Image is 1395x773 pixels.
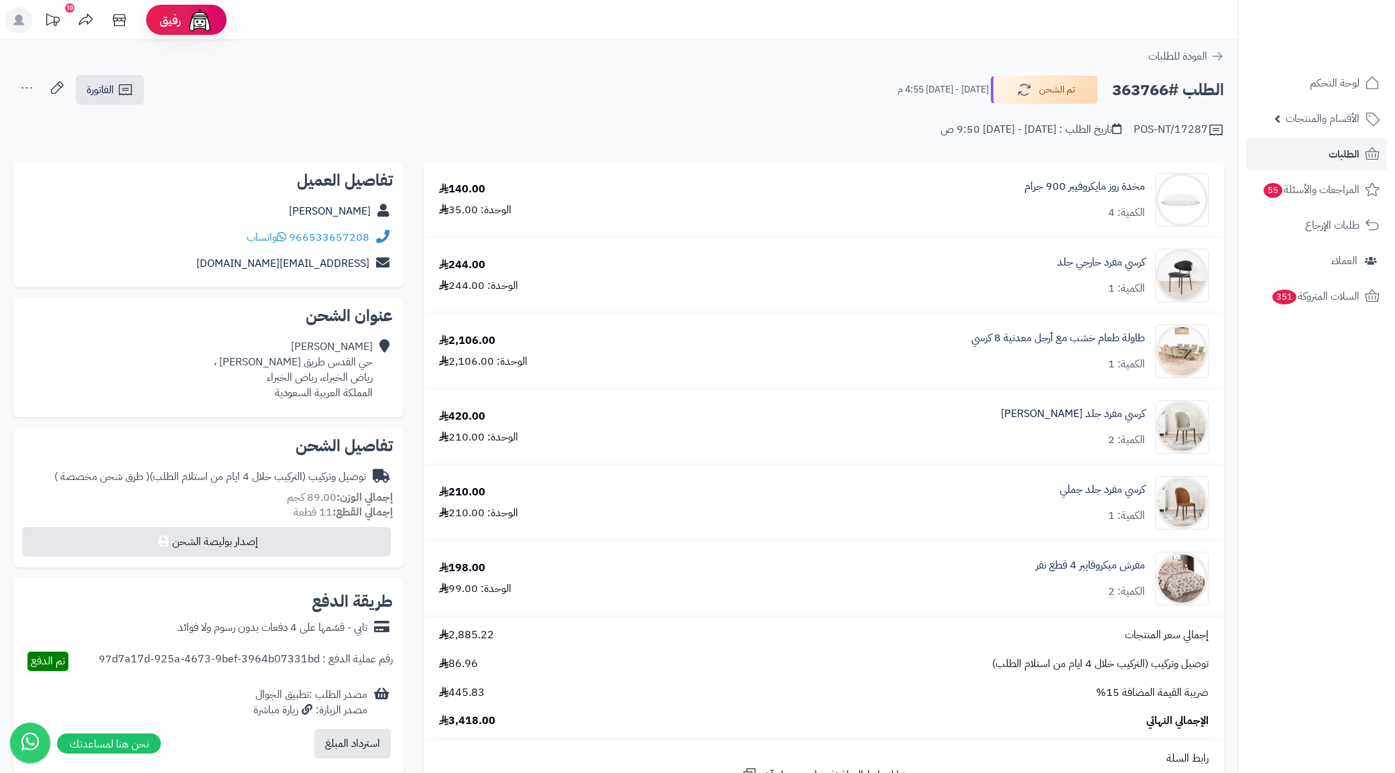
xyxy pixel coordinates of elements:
[439,628,494,643] span: 2,885.22
[439,656,478,672] span: 86.96
[1246,67,1387,99] a: لوحة التحكم
[214,339,373,400] div: [PERSON_NAME] حي القدس طريق [PERSON_NAME] ، رياض الخبراء، رياض الخبراء المملكة العربية السعودية
[1108,508,1145,524] div: الكمية: 1
[314,729,391,758] button: استرداد المبلغ
[160,12,181,28] span: رفيق
[439,713,495,729] span: 3,418.00
[439,182,485,197] div: 140.00
[65,3,74,13] div: 10
[439,485,485,500] div: 210.00
[1271,287,1359,306] span: السلات المتروكة
[332,504,393,520] strong: إجمالي القطع:
[31,653,65,669] span: تم الدفع
[1148,48,1207,64] span: العودة للطلبات
[1262,180,1359,199] span: المراجعات والأسئلة
[1156,400,1208,454] img: 1748952684-1-90x90.jpg
[1310,74,1359,93] span: لوحة التحكم
[1156,173,1208,227] img: 1739779344-220106010219-90x90.jpg
[439,506,518,521] div: الوحدة: 210.00
[1096,685,1209,701] span: ضريبة القيمة المضافة 15%
[439,202,511,218] div: الوحدة: 35.00
[76,75,144,105] a: الفاتورة
[1108,584,1145,599] div: الكمية: 2
[1146,713,1209,729] span: الإجمالي النهائي
[992,656,1209,672] span: توصيل وتركيب (التركيب خلال 4 ايام من استلام الطلب)
[1108,432,1145,448] div: الكمية: 2
[1024,179,1145,194] a: مخدة روز مايكروفيبر 900 جرام
[1156,476,1208,530] img: 1748953892-1-90x90.jpg
[439,409,485,424] div: 420.00
[253,703,367,718] div: مصدر الزيارة: زيارة مباشرة
[1060,482,1145,497] a: كرسي مفرد جلد جملي
[971,331,1145,346] a: طاولة طعام خشب مع أرجل معدنية 8 كرسي
[1246,209,1387,241] a: طلبات الإرجاع
[22,527,391,556] button: إصدار بوليصة الشحن
[178,620,367,636] div: تابي - قسّمها على 4 دفعات بدون رسوم ولا فوائد
[898,83,989,97] small: [DATE] - [DATE] 4:55 م
[1148,48,1224,64] a: العودة للطلبات
[54,469,149,485] span: ( طرق شحن مخصصة )
[1286,109,1359,128] span: الأقسام والمنتجات
[24,172,393,188] h2: تفاصيل العميل
[439,430,518,445] div: الوحدة: 210.00
[439,333,495,349] div: 2,106.00
[1125,628,1209,643] span: إجمالي سعر المنتجات
[439,278,518,294] div: الوحدة: 244.00
[1108,357,1145,372] div: الكمية: 1
[1036,558,1145,573] a: مفرش ميكروفايبر 4 قطع نفر
[196,255,369,272] a: [EMAIL_ADDRESS][DOMAIN_NAME]
[1246,280,1387,312] a: السلات المتروكة351
[289,203,371,219] a: [PERSON_NAME]
[1264,183,1282,198] span: 55
[287,489,393,506] small: 89.00 كجم
[1108,281,1145,296] div: الكمية: 1
[1305,216,1359,235] span: طلبات الإرجاع
[1156,552,1208,605] img: 1752752878-1-90x90.jpg
[1246,138,1387,170] a: الطلبات
[36,7,69,37] a: تحديثات المنصة
[1329,145,1359,164] span: الطلبات
[1246,174,1387,206] a: المراجعات والأسئلة55
[289,229,369,245] a: 966533657208
[253,687,367,718] div: مصدر الطلب :تطبيق الجوال
[86,82,114,98] span: الفاتورة
[1134,122,1224,138] div: POS-NT/17287
[24,438,393,454] h2: تفاصيل الشحن
[294,504,393,520] small: 11 قطعة
[1272,290,1296,304] span: 351
[24,308,393,324] h2: عنوان الشحن
[1001,406,1145,422] a: كرسي مفرد جلد [PERSON_NAME]
[991,76,1098,104] button: تم الشحن
[429,751,1219,766] div: رابط السلة
[1246,245,1387,277] a: العملاء
[1057,255,1145,270] a: كرسي مفرد خارجي جلد
[439,560,485,576] div: 198.00
[1331,251,1357,270] span: العملاء
[1156,249,1208,302] img: 1741171151-3-90x90.jpg
[247,229,286,245] a: واتساب
[439,581,511,597] div: الوحدة: 99.00
[1108,205,1145,221] div: الكمية: 4
[1156,324,1208,378] img: 1743107335-1-90x90.jpg
[439,685,485,701] span: 445.83
[99,652,393,671] div: رقم عملية الدفع : 97d7a17d-925a-4673-9bef-3964b07331bd
[941,122,1121,137] div: تاريخ الطلب : [DATE] - [DATE] 9:50 ص
[439,354,528,369] div: الوحدة: 2,106.00
[54,469,366,485] div: توصيل وتركيب (التركيب خلال 4 ايام من استلام الطلب)
[312,593,393,609] h2: طريقة الدفع
[1112,76,1224,104] h2: الطلب #363766
[186,7,213,34] img: ai-face.png
[439,257,485,273] div: 244.00
[337,489,393,506] strong: إجمالي الوزن:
